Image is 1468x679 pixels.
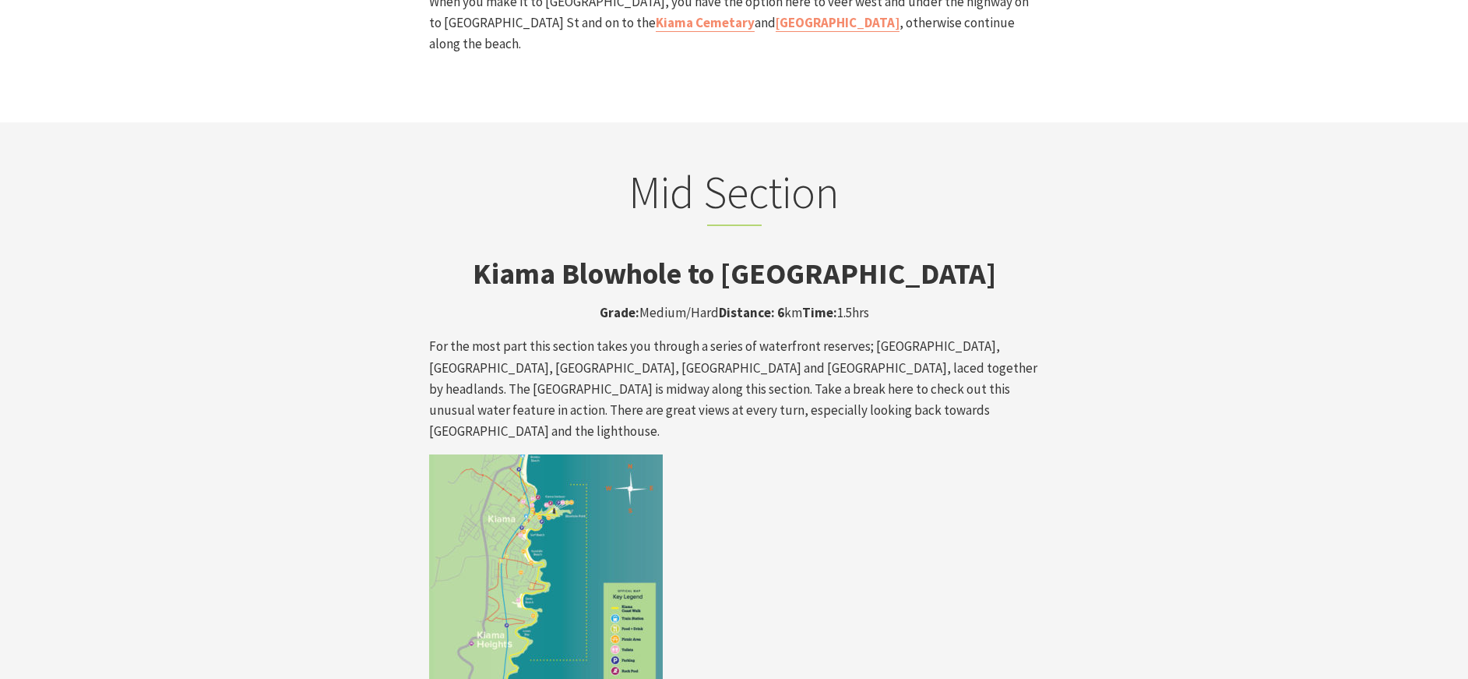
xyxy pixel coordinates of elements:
[776,14,899,32] a: [GEOGRAPHIC_DATA]
[429,336,1040,442] p: For the most part this section takes you through a series of waterfront reserves; [GEOGRAPHIC_DAT...
[802,304,837,321] strong: Time:
[656,14,755,32] a: Kiama Cemetary
[429,302,1040,324] p: Medium/Hard km 1.5hrs
[600,304,639,321] strong: Grade:
[429,165,1040,226] h2: Mid Section
[473,255,996,292] strong: Kiama Blowhole to [GEOGRAPHIC_DATA]
[719,304,784,321] strong: Distance: 6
